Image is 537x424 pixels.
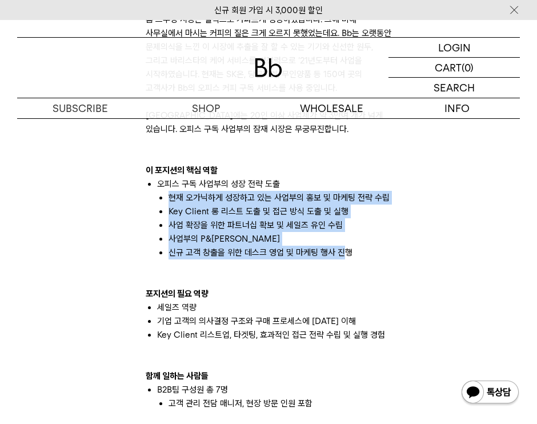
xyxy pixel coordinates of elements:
[157,314,391,328] li: 기업 고객의 의사결정 구조와 구매 프로세스에 [DATE] 이해
[157,177,391,191] p: 오피스 구독 사업부의 성장 전략 도출
[146,289,209,299] b: 포지션의 필요 역량
[268,98,394,118] p: WHOLESALE
[462,58,474,77] p: (0)
[388,38,520,58] a: LOGIN
[169,205,391,218] li: Key Client 롱 리스트 도출 및 접근 방식 도출 및 실행
[169,246,391,259] li: 신규 고객 창출을 위한 데스크 영업 및 마케팅 행사 진행
[255,58,282,77] img: 로고
[460,379,520,407] img: 카카오톡 채널 1:1 채팅 버튼
[157,328,391,342] li: Key Client 리스트업, 타겟팅, 효과적인 접근 전략 수립 및 실행 경험
[388,58,520,78] a: CART (0)
[169,191,391,205] li: 현재 오가닉하게 성장하고 있는 사업부의 홍보 및 마케팅 전략 수립
[169,218,391,232] li: 사업 확장을 위한 파트너십 확보 및 세일즈 유인 수립
[214,5,323,15] a: 신규 회원 가입 시 3,000원 할인
[146,165,218,175] b: 이 포지션의 핵심 역할
[146,371,209,381] b: 함께 일하는 사람들
[169,232,391,246] li: 사업부의 P&[PERSON_NAME]
[394,98,520,118] p: INFO
[157,383,391,410] li: B2B팀 구성원 총 7명
[438,38,471,57] p: LOGIN
[143,98,268,118] a: SHOP
[169,397,391,410] li: 고객 관리 전담 매니저, 현장 방문 인원 포함
[434,78,475,98] p: SEARCH
[157,301,391,314] li: 세일즈 역량
[435,58,462,77] p: CART
[17,98,143,118] a: SUBSCRIBE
